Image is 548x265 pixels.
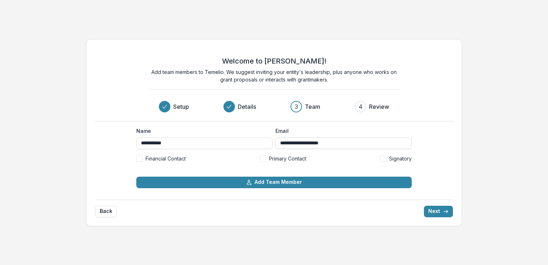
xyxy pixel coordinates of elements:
[136,177,412,188] button: Add Team Member
[305,102,320,111] h3: Team
[146,155,186,162] span: Financial Contact
[148,68,400,83] p: Add team members to Temelio. We suggest inviting your entity's leadership, plus anyone who works ...
[295,102,298,111] div: 3
[269,155,306,162] span: Primary Contact
[389,155,412,162] span: Signatory
[369,102,389,111] h3: Review
[95,206,117,217] button: Back
[238,102,256,111] h3: Details
[136,127,268,135] label: Name
[159,101,389,112] div: Progress
[222,57,326,65] h2: Welcome to [PERSON_NAME]!
[359,102,363,111] div: 4
[173,102,189,111] h3: Setup
[424,206,453,217] button: Next
[275,127,407,135] label: Email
